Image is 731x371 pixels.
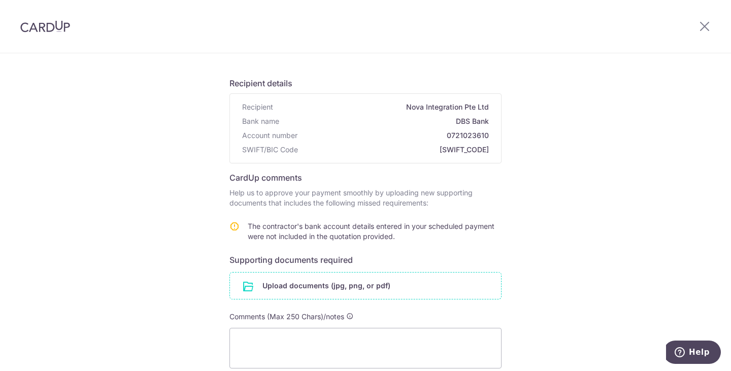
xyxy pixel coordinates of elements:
[242,102,273,112] span: Recipient
[242,116,279,126] span: Bank name
[302,145,489,155] span: [SWIFT_CODE]
[229,77,502,89] h6: Recipient details
[666,341,721,366] iframe: Opens a widget where you can find more information
[248,222,494,241] span: The contractor's bank account details entered in your scheduled payment were not included in the ...
[229,172,502,184] h6: CardUp comments
[229,272,502,299] div: Upload documents (jpg, png, or pdf)
[302,130,489,141] span: 0721023610
[277,102,489,112] span: Nova Integration Pte Ltd
[20,20,70,32] img: CardUp
[242,145,298,155] span: SWIFT/BIC Code
[283,116,489,126] span: DBS Bank
[229,312,344,321] span: Comments (Max 250 Chars)/notes
[242,130,297,141] span: Account number
[229,188,502,208] p: Help us to approve your payment smoothly by uploading new supporting documents that includes the ...
[229,254,502,266] h6: Supporting documents required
